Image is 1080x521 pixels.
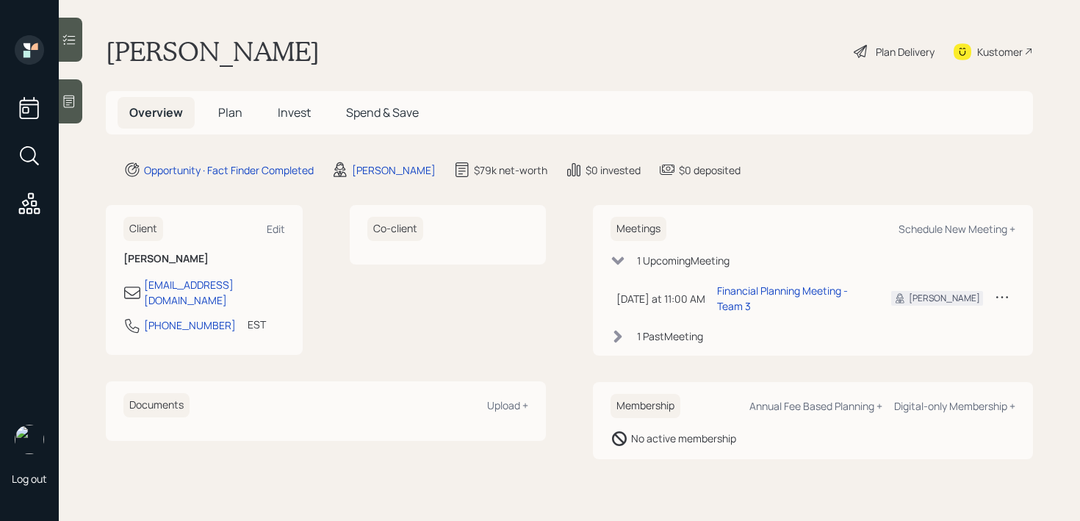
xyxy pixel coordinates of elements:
[977,44,1023,60] div: Kustomer
[679,162,741,178] div: $0 deposited
[631,431,736,446] div: No active membership
[15,425,44,454] img: retirable_logo.png
[144,277,285,308] div: [EMAIL_ADDRESS][DOMAIN_NAME]
[586,162,641,178] div: $0 invested
[129,104,183,121] span: Overview
[717,283,868,314] div: Financial Planning Meeting - Team 3
[248,317,266,332] div: EST
[487,398,528,412] div: Upload +
[474,162,547,178] div: $79k net-worth
[894,399,1015,413] div: Digital-only Membership +
[899,222,1015,236] div: Schedule New Meeting +
[367,217,423,241] h6: Co-client
[12,472,47,486] div: Log out
[611,217,666,241] h6: Meetings
[346,104,419,121] span: Spend & Save
[144,162,314,178] div: Opportunity · Fact Finder Completed
[123,217,163,241] h6: Client
[267,222,285,236] div: Edit
[123,393,190,417] h6: Documents
[616,291,705,306] div: [DATE] at 11:00 AM
[218,104,242,121] span: Plan
[106,35,320,68] h1: [PERSON_NAME]
[749,399,882,413] div: Annual Fee Based Planning +
[123,253,285,265] h6: [PERSON_NAME]
[144,317,236,333] div: [PHONE_NUMBER]
[278,104,311,121] span: Invest
[876,44,935,60] div: Plan Delivery
[352,162,436,178] div: [PERSON_NAME]
[611,394,680,418] h6: Membership
[909,292,980,305] div: [PERSON_NAME]
[637,253,730,268] div: 1 Upcoming Meeting
[637,328,703,344] div: 1 Past Meeting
